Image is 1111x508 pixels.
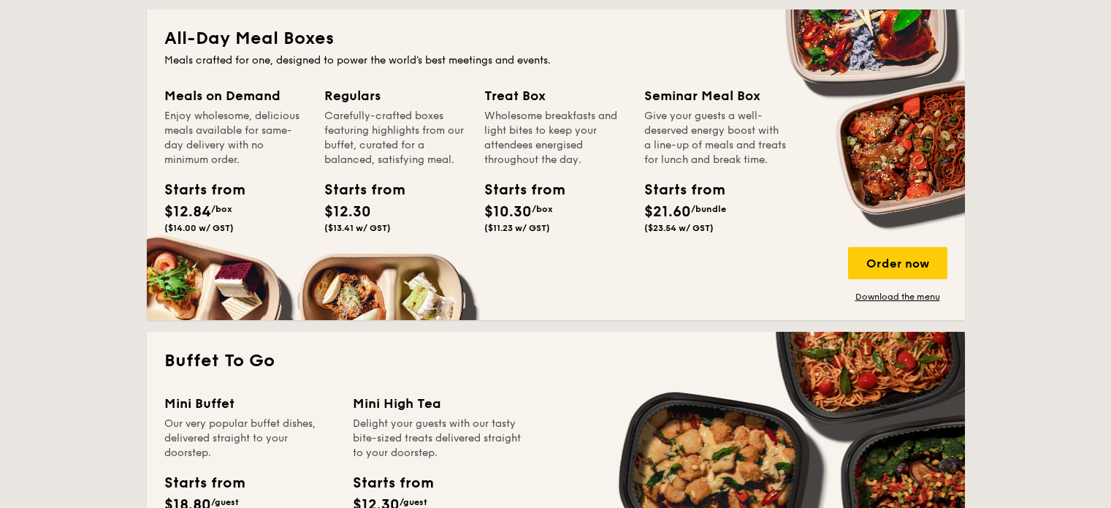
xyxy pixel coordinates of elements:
[211,204,232,214] span: /box
[164,203,211,221] span: $12.84
[164,349,947,373] h2: Buffet To Go
[211,497,239,507] span: /guest
[353,417,524,460] div: Delight your guests with our tasty bite-sized treats delivered straight to your doorstep.
[484,203,532,221] span: $10.30
[164,27,947,50] h2: All-Day Meal Boxes
[848,291,947,303] a: Download the menu
[164,472,244,494] div: Starts from
[848,247,947,279] div: Order now
[353,472,432,494] div: Starts from
[324,203,371,221] span: $12.30
[484,109,627,167] div: Wholesome breakfasts and light bites to keep your attendees energised throughout the day.
[644,223,714,233] span: ($23.54 w/ GST)
[484,86,627,106] div: Treat Box
[164,109,307,167] div: Enjoy wholesome, delicious meals available for same-day delivery with no minimum order.
[164,53,947,68] div: Meals crafted for one, designed to power the world's best meetings and events.
[484,179,550,201] div: Starts from
[644,179,710,201] div: Starts from
[484,223,550,233] span: ($11.23 w/ GST)
[324,223,391,233] span: ($13.41 w/ GST)
[164,86,307,106] div: Meals on Demand
[353,393,524,414] div: Mini High Tea
[644,203,691,221] span: $21.60
[164,179,230,201] div: Starts from
[324,86,467,106] div: Regulars
[532,204,553,214] span: /box
[400,497,427,507] span: /guest
[164,223,234,233] span: ($14.00 w/ GST)
[324,109,467,167] div: Carefully-crafted boxes featuring highlights from our buffet, curated for a balanced, satisfying ...
[164,393,335,414] div: Mini Buffet
[164,417,335,460] div: Our very popular buffet dishes, delivered straight to your doorstep.
[644,86,787,106] div: Seminar Meal Box
[691,204,726,214] span: /bundle
[644,109,787,167] div: Give your guests a well-deserved energy boost with a line-up of meals and treats for lunch and br...
[324,179,390,201] div: Starts from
